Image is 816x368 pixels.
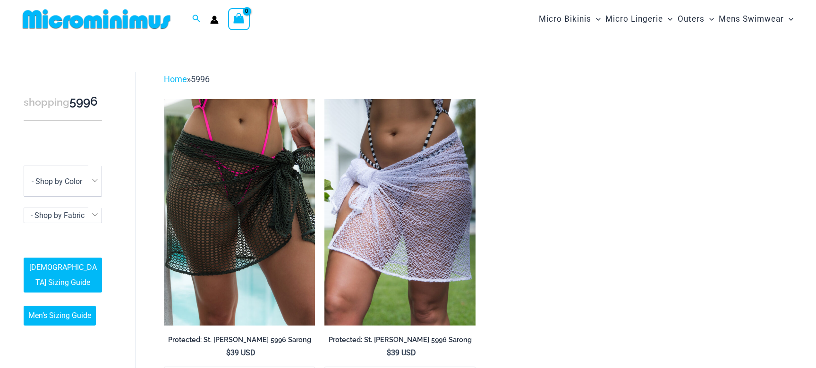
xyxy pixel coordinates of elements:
a: Inferno Mesh Olive Fuchsia 8561 One Piece St Martin Khaki 5996 Sarong 04Inferno Mesh Olive Fuchsi... [164,99,315,326]
span: Menu Toggle [784,7,793,31]
a: Protected: St. [PERSON_NAME] 5996 Sarong [324,335,476,348]
span: - Shop by Color [32,177,82,186]
a: OutersMenu ToggleMenu Toggle [675,5,716,33]
img: Inferno Mesh Olive Fuchsia 8561 One Piece St Martin Khaki 5996 Sarong 04 [164,99,315,326]
span: - Shop by Fabric [24,208,102,223]
bdi: 39 USD [226,348,255,357]
nav: Site Navigation [535,3,797,35]
a: Search icon link [192,13,201,25]
img: Inferno Mesh Black White 8561 One Piece St Martin White 5996 Sarong 10 [324,99,476,326]
span: Menu Toggle [663,7,672,31]
h2: Protected: St. [PERSON_NAME] 5996 Sarong [164,335,315,344]
a: Inferno Mesh Black White 8561 One Piece St Martin White 5996 Sarong 10Inferno Mesh Black White 85... [324,99,476,326]
span: Menu Toggle [591,7,601,31]
span: - Shop by Color [24,166,102,196]
span: Micro Bikinis [539,7,591,31]
img: MM SHOP LOGO FLAT [19,8,174,30]
span: - Shop by Fabric [31,211,85,220]
span: 5996 [191,74,210,84]
a: Home [164,74,187,84]
a: Account icon link [210,16,219,24]
span: shopping [24,96,69,108]
a: Men’s Sizing Guide [24,306,96,326]
span: Outers [678,7,705,31]
a: [DEMOGRAPHIC_DATA] Sizing Guide [24,258,102,293]
a: Mens SwimwearMenu ToggleMenu Toggle [716,5,796,33]
span: $ [226,348,230,357]
a: Protected: St. [PERSON_NAME] 5996 Sarong [164,335,315,348]
span: » [164,74,210,84]
a: Micro LingerieMenu ToggleMenu Toggle [603,5,675,33]
span: - Shop by Color [24,166,102,197]
bdi: 39 USD [387,348,416,357]
span: Mens Swimwear [719,7,784,31]
span: Micro Lingerie [605,7,663,31]
span: $ [387,348,391,357]
h3: 5996 [24,94,102,110]
span: Menu Toggle [705,7,714,31]
a: View Shopping Cart, empty [228,8,250,30]
h2: Protected: St. [PERSON_NAME] 5996 Sarong [324,335,476,344]
a: Micro BikinisMenu ToggleMenu Toggle [536,5,603,33]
